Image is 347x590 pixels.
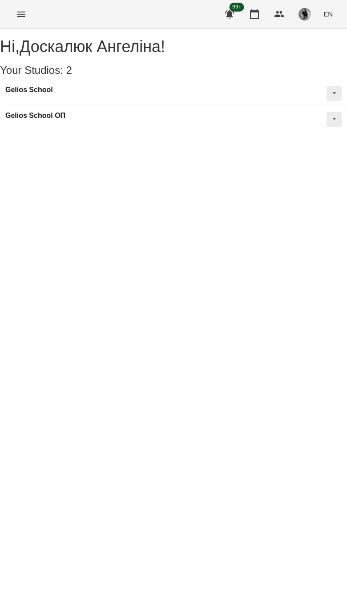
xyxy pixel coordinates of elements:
button: EN [320,6,336,22]
span: EN [323,9,333,19]
button: Menu [11,4,32,25]
a: Gelios School ОП [5,112,65,120]
a: Gelios School [5,86,53,94]
span: 2 [66,64,72,76]
span: 99+ [230,3,244,12]
img: 016acb0d36b2d483611c8b6abff4f02e.jpg [299,8,311,20]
